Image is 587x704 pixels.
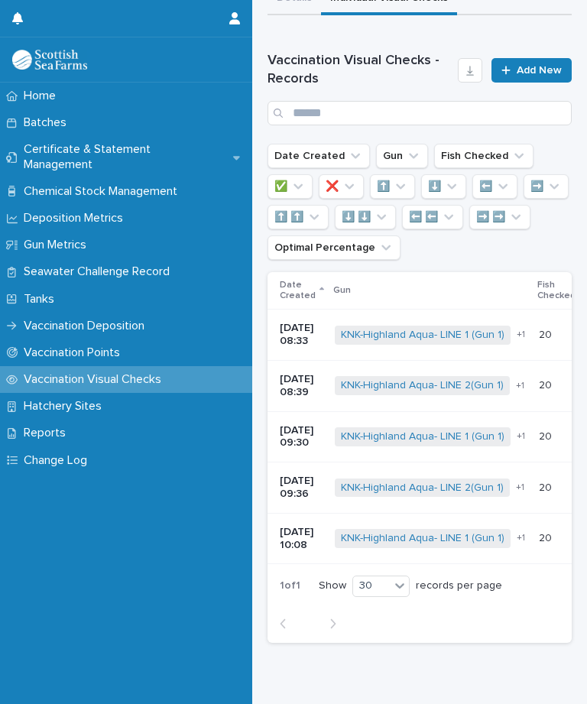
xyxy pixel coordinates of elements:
[18,142,233,171] p: Certificate & Statement Management
[18,399,114,414] p: Hatchery Sites
[18,115,79,130] p: Batches
[319,174,364,199] button: ❌
[18,346,132,360] p: Vaccination Points
[516,483,524,492] span: + 1
[308,617,349,631] button: Next
[469,205,530,229] button: ➡️ ➡️
[12,50,87,70] img: uOABhIYSsOPhGJQdTwEw
[319,579,346,592] p: Show
[18,184,190,199] p: Chemical Stock Management
[18,426,78,440] p: Reports
[491,58,572,83] a: Add New
[18,319,157,333] p: Vaccination Deposition
[18,372,174,387] p: Vaccination Visual Checks
[516,381,524,391] span: + 1
[280,373,323,399] p: [DATE] 08:39
[370,174,415,199] button: ⬆️
[341,329,504,342] a: KNK-Highland Aqua- LINE 1 (Gun 1)
[18,292,66,307] p: Tanks
[280,322,323,348] p: [DATE] 08:33
[537,277,576,305] p: Fish Checked
[18,89,68,103] p: Home
[376,144,428,168] button: Gun
[341,379,504,392] a: KNK-Highland Aqua- LINE 2(Gun 1)
[268,205,329,229] button: ⬆️ ⬆️
[268,567,313,605] p: 1 of 1
[517,330,525,339] span: + 1
[472,174,517,199] button: ⬅️
[539,529,555,545] p: 20
[517,432,525,441] span: + 1
[517,534,525,543] span: + 1
[341,482,504,495] a: KNK-Highland Aqua- LINE 2(Gun 1)
[268,101,572,125] input: Search
[434,144,533,168] button: Fish Checked
[421,174,466,199] button: ⬇️
[18,453,99,468] p: Change Log
[268,52,452,89] h1: Vaccination Visual Checks - Records
[539,479,555,495] p: 20
[353,577,390,595] div: 30
[416,579,502,592] p: records per page
[280,475,323,501] p: [DATE] 09:36
[18,264,182,279] p: Seawater Challenge Record
[539,376,555,392] p: 20
[341,532,504,545] a: KNK-Highland Aqua- LINE 1 (Gun 1)
[402,205,463,229] button: ⬅️ ⬅️
[341,430,504,443] a: KNK-Highland Aqua- LINE 1 (Gun 1)
[268,144,370,168] button: Date Created
[335,205,396,229] button: ⬇️ ⬇️
[517,65,562,76] span: Add New
[524,174,569,199] button: ➡️
[18,211,135,225] p: Deposition Metrics
[268,174,313,199] button: ✅
[268,617,308,631] button: Back
[280,424,323,450] p: [DATE] 09:30
[280,277,316,305] p: Date Created
[268,235,401,260] button: Optimal Percentage
[539,427,555,443] p: 20
[333,282,351,299] p: Gun
[539,326,555,342] p: 20
[18,238,99,252] p: Gun Metrics
[280,526,323,552] p: [DATE] 10:08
